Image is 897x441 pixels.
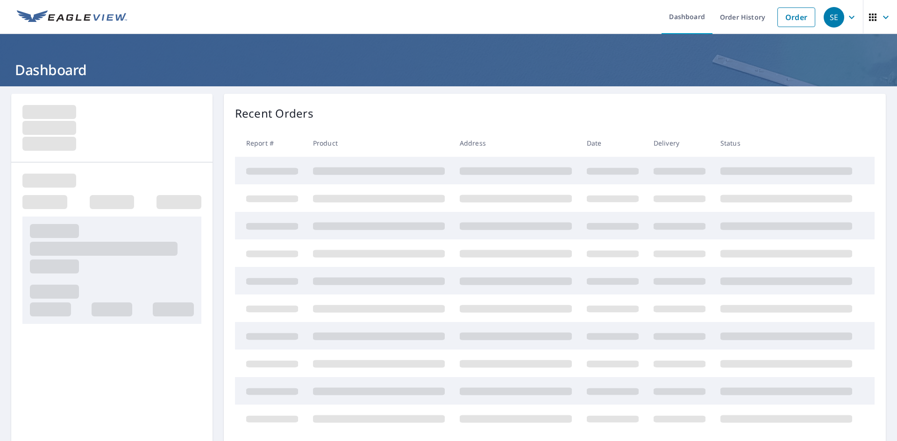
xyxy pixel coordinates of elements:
th: Address [452,129,579,157]
th: Status [713,129,860,157]
th: Delivery [646,129,713,157]
div: SE [824,7,844,28]
th: Product [306,129,452,157]
a: Order [777,7,815,27]
p: Recent Orders [235,105,313,122]
img: EV Logo [17,10,127,24]
th: Report # [235,129,306,157]
th: Date [579,129,646,157]
h1: Dashboard [11,60,886,79]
